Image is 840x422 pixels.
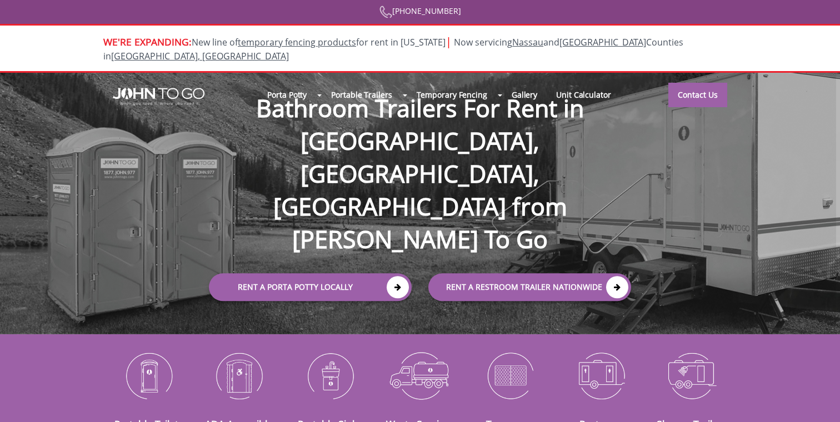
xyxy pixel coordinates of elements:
[428,273,631,301] a: rent a RESTROOM TRAILER Nationwide
[209,273,412,301] a: Rent a Porta Potty Locally
[198,56,642,255] h1: Bathroom Trailers For Rent in [GEOGRAPHIC_DATA], [GEOGRAPHIC_DATA], [GEOGRAPHIC_DATA] from [PERSO...
[379,6,461,16] a: [PHONE_NUMBER]
[103,36,683,62] span: Now servicing and Counties in
[202,346,276,404] img: ADA-Accessible-Units-icon_N.png
[111,50,289,62] a: [GEOGRAPHIC_DATA], [GEOGRAPHIC_DATA]
[238,36,356,48] a: temporary fencing products
[473,346,547,404] img: Temporary-Fencing-cion_N.png
[512,36,543,48] a: Nassau
[668,83,727,107] a: Contact Us
[502,83,547,107] a: Gallery
[547,83,621,107] a: Unit Calculator
[112,346,186,404] img: Portable-Toilets-icon_N.png
[258,83,316,107] a: Porta Potty
[446,34,452,49] span: |
[564,346,638,404] img: Restroom-Trailers-icon_N.png
[103,36,683,62] span: New line of for rent in [US_STATE]
[113,88,204,105] img: JOHN to go
[322,83,401,107] a: Portable Trailers
[559,36,646,48] a: [GEOGRAPHIC_DATA]
[654,346,728,404] img: Shower-Trailers-icon_N.png
[293,346,367,404] img: Portable-Sinks-icon_N.png
[103,35,192,48] span: WE'RE EXPANDING:
[407,83,497,107] a: Temporary Fencing
[383,346,457,404] img: Waste-Services-icon_N.png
